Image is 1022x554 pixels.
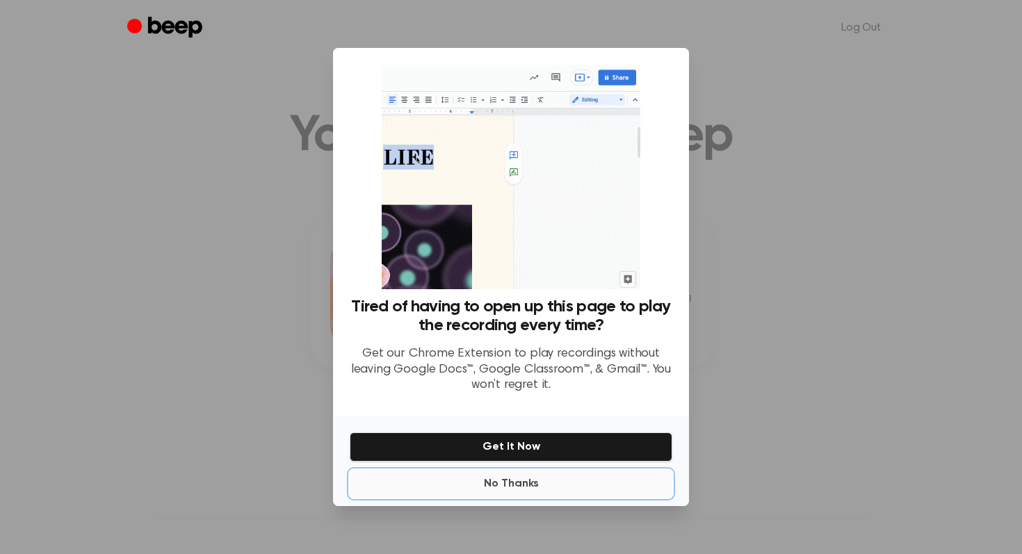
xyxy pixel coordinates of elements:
[382,65,640,289] img: Beep extension in action
[350,432,672,462] button: Get It Now
[827,11,895,44] a: Log Out
[350,470,672,498] button: No Thanks
[127,15,206,42] a: Beep
[350,346,672,393] p: Get our Chrome Extension to play recordings without leaving Google Docs™, Google Classroom™, & Gm...
[350,298,672,335] h3: Tired of having to open up this page to play the recording every time?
